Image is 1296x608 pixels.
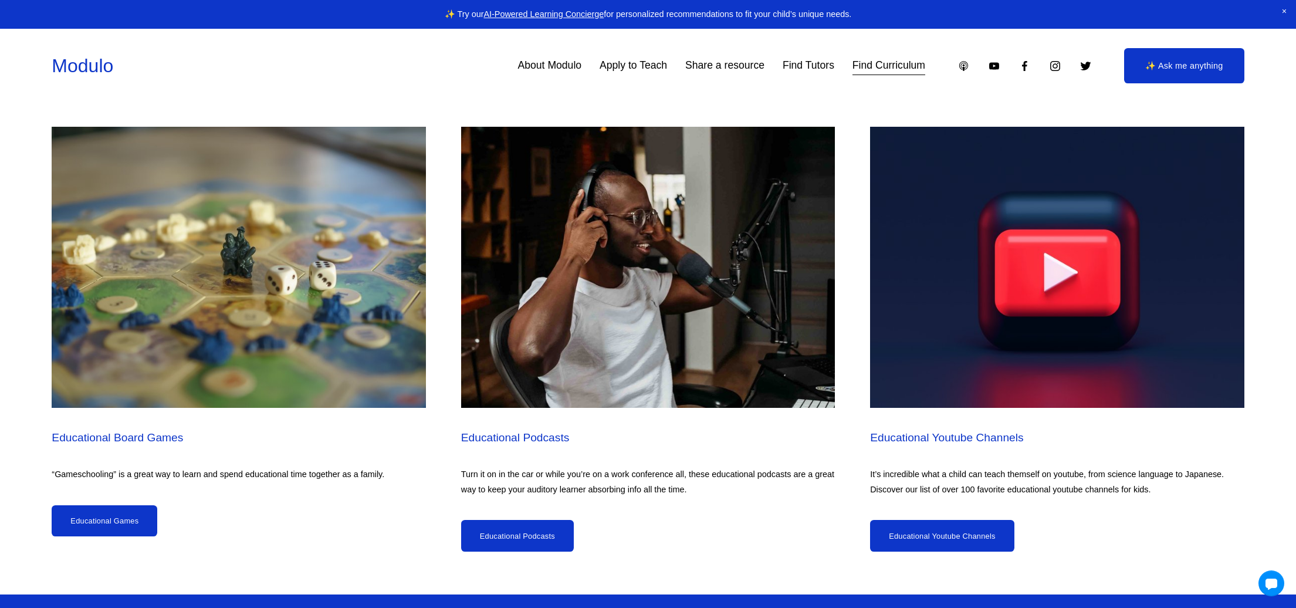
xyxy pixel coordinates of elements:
[52,505,157,536] a: Educational Games
[1080,60,1092,72] a: Twitter
[600,56,667,76] a: Apply to Teach
[461,467,835,498] p: Turn it on in the car or while you’re on a work conference all, these educational podcasts are a ...
[52,430,425,445] h2: Educational Board Games
[1018,60,1031,72] a: Facebook
[783,56,834,76] a: Find Tutors
[1049,60,1061,72] a: Instagram
[461,520,574,551] a: Educational Podcasts
[483,9,604,19] a: AI-Powered Learning Concierge
[52,127,425,408] img: Educational Board Games
[518,56,582,76] a: About Modulo
[870,467,1244,498] p: It’s incredible what a child can teach themself on youtube, from science language to Japanese. Di...
[870,430,1244,445] h2: Educational Youtube Channels
[461,430,835,445] h2: Educational Podcasts
[52,467,425,482] p: “Gameschooling” is a great way to learn and spend educational time together as a family.
[988,60,1000,72] a: YouTube
[852,56,925,76] a: Find Curriculum
[957,60,970,72] a: Apple Podcasts
[52,55,113,76] a: Modulo
[870,520,1014,551] a: Educational Youtube Channels
[1124,48,1244,83] a: ✨ Ask me anything
[685,56,764,76] a: Share a resource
